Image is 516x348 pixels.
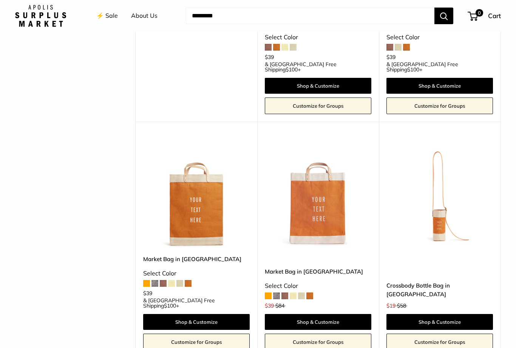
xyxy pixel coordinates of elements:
span: 0 [476,9,483,17]
a: Customize for Groups [265,97,371,114]
span: $39 [265,302,274,309]
input: Search... [186,8,434,24]
span: $39 [143,290,152,297]
span: Cart [488,12,501,20]
div: Select Color [265,280,371,292]
img: Crossbody Bottle Bag in Cognac [386,141,493,247]
span: $100 [286,66,298,73]
a: ⚡️ Sale [96,10,118,22]
a: Market Bag in CognacMarket Bag in Cognac [143,141,250,247]
span: $58 [397,302,406,309]
img: Apolis: Surplus Market [15,5,66,27]
a: Crossbody Bottle Bag in [GEOGRAPHIC_DATA] [386,281,493,299]
a: About Us [131,10,158,22]
span: $84 [275,302,284,309]
button: Search [434,8,453,24]
div: Select Color [143,268,250,279]
a: Customize for Groups [386,97,493,114]
img: description_Make it yours with custom, printed text. [265,141,371,247]
span: $39 [265,54,274,60]
a: Shop & Customize [386,78,493,94]
a: Shop & Customize [386,314,493,330]
div: Select Color [265,32,371,43]
a: 0 Cart [468,10,501,22]
span: & [GEOGRAPHIC_DATA] Free Shipping + [386,62,493,72]
span: $19 [386,302,395,309]
a: description_Make it yours with custom, printed text.Market Bag in Citrus [265,141,371,247]
span: $100 [407,66,419,73]
img: Market Bag in Cognac [143,141,250,247]
span: & [GEOGRAPHIC_DATA] Free Shipping + [143,298,250,308]
span: $39 [386,54,395,60]
a: Crossbody Bottle Bag in CognacCrossbody Bottle Bag in Cognac [386,141,493,247]
a: Shop & Customize [265,314,371,330]
a: Shop & Customize [265,78,371,94]
a: Shop & Customize [143,314,250,330]
span: & [GEOGRAPHIC_DATA] Free Shipping + [265,62,371,72]
a: Market Bag in [GEOGRAPHIC_DATA] [265,267,371,276]
span: $100 [164,302,176,309]
a: Market Bag in [GEOGRAPHIC_DATA] [143,255,250,263]
div: Select Color [386,32,493,43]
